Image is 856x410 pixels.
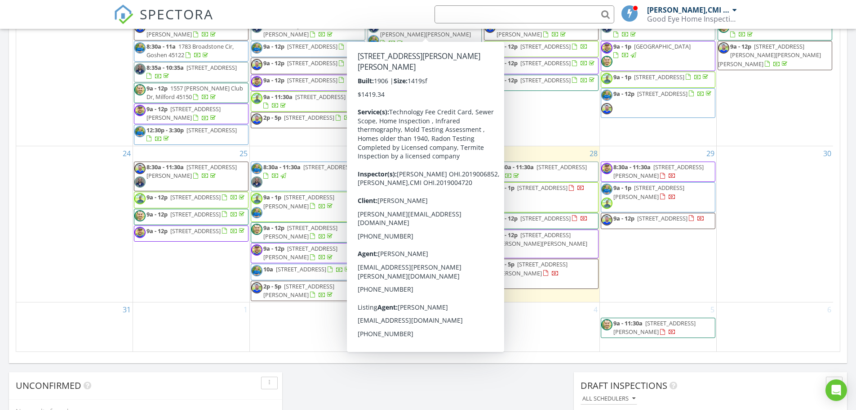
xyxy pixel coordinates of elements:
img: russ.jpg [484,198,496,209]
td: Go to August 31, 2025 [16,302,133,352]
span: [STREET_ADDRESS][PERSON_NAME][PERSON_NAME] [497,231,587,248]
a: 9a - 12p [STREET_ADDRESS] [613,214,705,222]
span: 9a - 12p [380,52,401,60]
a: 9a - 1p [STREET_ADDRESS][PERSON_NAME] [251,192,365,221]
button: All schedulers [581,393,637,405]
a: Go to August 31, 2025 [121,302,133,317]
a: 9a - 12p [STREET_ADDRESS] [497,59,596,67]
span: [STREET_ADDRESS] [401,319,451,327]
td: Go to August 17, 2025 [16,5,133,146]
span: 9a - 12p [613,90,634,98]
a: Go to September 6, 2025 [825,302,833,317]
span: [STREET_ADDRESS] [287,59,337,67]
img: russ.jpg [601,103,612,114]
img: te_head_shot_2020.jpg [601,184,612,195]
a: 9a - 12p [STREET_ADDRESS] [497,42,588,50]
img: russ.jpg [368,52,379,63]
span: 8:30a - 11:30a [497,22,534,30]
a: 9a - 12p [STREET_ADDRESS] [263,42,363,50]
span: 9a - 12p [380,73,401,81]
a: 9a - 12p [STREET_ADDRESS] [134,192,248,208]
a: 9a - 11:30a [STREET_ADDRESS][PERSON_NAME] [613,319,696,336]
a: 8:30a - 11:30a [STREET_ADDRESS][PERSON_NAME] [484,20,599,41]
a: Go to August 30, 2025 [821,146,833,161]
a: 12:30p - 3:30p [STREET_ADDRESS] [146,126,237,143]
a: Go to August 29, 2025 [705,146,716,161]
span: [STREET_ADDRESS] [295,93,346,101]
a: 10a - 2p [STREET_ADDRESS][PERSON_NAME] [368,182,482,212]
span: [STREET_ADDRESS][PERSON_NAME] [146,163,237,180]
a: 8:30a - 11a 1783 Broadstone Cir, Goshen 45122 [146,42,234,59]
span: [STREET_ADDRESS] [276,265,326,273]
img: crystal.jpg [484,184,496,195]
a: 9a - 12p [STREET_ADDRESS] [484,58,599,74]
img: justin.jpg [368,163,379,174]
a: 1p - 3p [STREET_ADDRESS] [368,105,482,121]
a: 9a - 12p [STREET_ADDRESS] [134,209,248,225]
a: 10a [STREET_ADDRESS] [263,265,352,273]
a: 9a - 12p [STREET_ADDRESS][PERSON_NAME] [146,105,221,122]
img: crystal.jpg [368,198,379,209]
td: Go to September 2, 2025 [249,302,366,352]
td: Go to August 25, 2025 [133,146,250,302]
span: [STREET_ADDRESS] [537,163,587,171]
span: [STREET_ADDRESS] [404,90,454,98]
a: 2p - 5p [STREET_ADDRESS][PERSON_NAME] [484,259,599,288]
a: Go to September 3, 2025 [475,302,483,317]
img: dsc_1567.jpg [601,319,612,330]
a: 2p - 5p [STREET_ADDRESS][PERSON_NAME] [497,260,568,277]
td: Go to August 26, 2025 [249,146,366,302]
a: 8:30a - 11:30a [STREET_ADDRESS][PERSON_NAME][PERSON_NAME] [380,22,471,47]
span: [STREET_ADDRESS] [517,184,568,192]
a: 9a - 1p [STREET_ADDRESS] [497,184,585,192]
a: 9a - 11:30a [STREET_ADDRESS] [368,334,482,351]
img: russ.jpg [134,163,146,174]
td: Go to August 22, 2025 [600,5,717,146]
span: [STREET_ADDRESS] [287,76,337,84]
span: 9a - 12p [613,214,634,222]
img: dsc_1613.jpg [251,76,262,87]
a: 8:30a - 11:30a [STREET_ADDRESS] [263,163,354,180]
a: 9a - 12p [STREET_ADDRESS][PERSON_NAME] [380,52,454,68]
a: Go to September 2, 2025 [359,302,366,317]
span: 1557 [PERSON_NAME] Club Dr, Milford 45150 [146,84,243,101]
img: justin.jpg [251,176,262,188]
span: 9a - 12p [146,105,168,113]
a: SPECTORA [114,12,213,31]
img: te_head_shot_2020.jpg [601,90,612,101]
span: 2p - 5p [263,282,281,290]
a: 9a - 12p [STREET_ADDRESS] [613,90,713,98]
a: 9a - 1p [STREET_ADDRESS] [380,319,468,327]
a: 2p - 5p [STREET_ADDRESS] [251,112,365,128]
a: 8:30a - 11:30a [STREET_ADDRESS][PERSON_NAME] [601,162,715,182]
a: 9a - 12p [STREET_ADDRESS] [484,213,599,229]
a: 9a - 12p [STREET_ADDRESS][PERSON_NAME] [251,243,365,263]
img: te_head_shot_2020.jpg [368,336,379,347]
span: [STREET_ADDRESS] [170,227,221,235]
a: 8:30a - 11a 1783 Broadstone Cir, Goshen 45122 [134,41,248,61]
span: [STREET_ADDRESS] [404,73,454,81]
a: 9a - 12p [STREET_ADDRESS] [368,88,482,104]
img: te_head_shot_2020.jpg [251,163,262,174]
span: 1783 Broadstone Cir, Goshen 45122 [146,42,234,59]
img: crystal.jpg [601,198,612,209]
span: [STREET_ADDRESS] [417,163,467,171]
a: 9a - 12p [STREET_ADDRESS][PERSON_NAME] [263,224,337,240]
a: 9a - 1p [STREET_ADDRESS][PERSON_NAME] [601,182,715,212]
a: 9a - 1p [STREET_ADDRESS] [613,73,710,81]
a: 9a - 12p [STREET_ADDRESS] [497,214,588,222]
span: Draft Inspections [581,379,667,392]
span: 9a - 1p [497,184,514,192]
span: [STREET_ADDRESS] [520,76,571,84]
a: 8:30a - 11:30a [STREET_ADDRESS][PERSON_NAME] [146,163,237,180]
img: crystal.jpg [601,73,612,84]
img: russ.jpg [601,214,612,225]
img: crystal.jpg [368,73,379,84]
span: Unconfirmed [16,379,81,392]
a: 8:30a - 11:30a [STREET_ADDRESS][PERSON_NAME][PERSON_NAME] [368,20,482,50]
a: 9a - 1p [STREET_ADDRESS][PERSON_NAME] [263,193,334,210]
img: dsc_1567.jpg [134,84,146,95]
img: russ.jpg [484,260,496,271]
a: Go to August 28, 2025 [588,146,599,161]
a: 8:30a - 11:30a [STREET_ADDRESS] [601,20,715,41]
